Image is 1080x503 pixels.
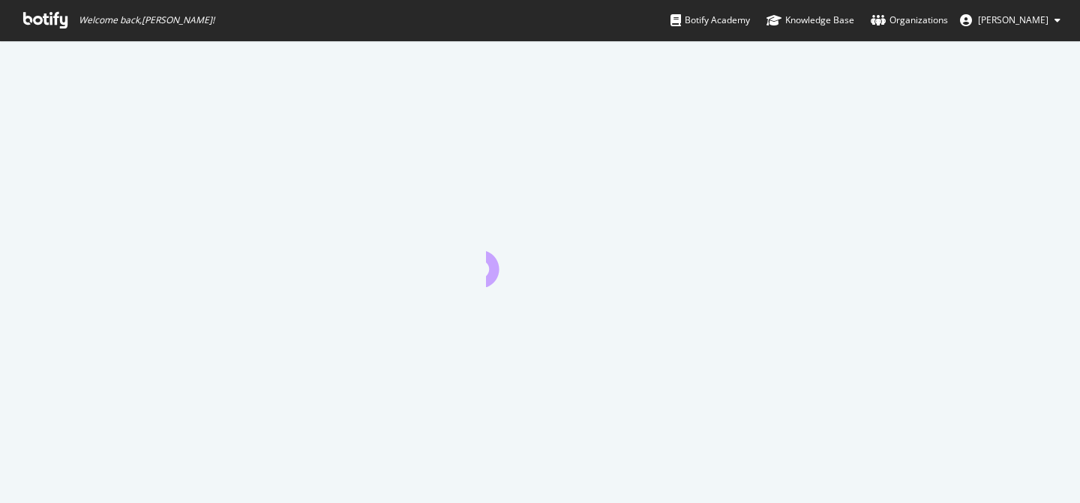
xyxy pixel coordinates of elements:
[79,14,214,26] span: Welcome back, [PERSON_NAME] !
[871,13,948,28] div: Organizations
[670,13,750,28] div: Botify Academy
[766,13,854,28] div: Knowledge Base
[486,233,594,287] div: animation
[948,8,1072,32] button: [PERSON_NAME]
[978,13,1048,26] span: Victor Pan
